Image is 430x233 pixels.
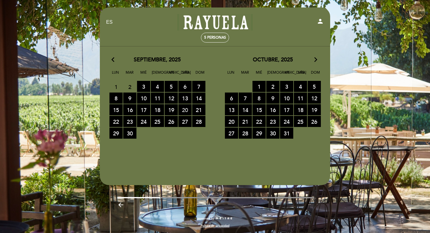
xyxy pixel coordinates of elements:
[253,69,265,81] span: Mié
[280,93,293,104] span: 10
[294,93,307,104] span: 11
[239,69,251,81] span: Mar
[137,116,150,127] span: 24
[252,93,266,104] span: 8
[308,81,321,92] span: 5
[134,56,181,64] span: septiembre, 2025
[123,116,136,127] span: 23
[109,128,123,139] span: 29
[281,69,293,81] span: Vie
[309,69,321,81] span: Dom
[197,217,233,221] a: powered by
[109,93,123,104] span: 8
[166,69,178,81] span: Vie
[123,81,136,92] span: 2
[137,81,150,92] span: 3
[317,18,324,25] i: person
[239,116,252,127] span: 21
[252,116,266,127] span: 22
[294,81,307,92] span: 4
[308,116,321,127] span: 26
[266,116,279,127] span: 23
[280,81,293,92] span: 3
[151,81,164,92] span: 4
[117,201,124,208] i: arrow_backward
[252,128,266,139] span: 29
[267,69,279,81] span: [DEMOGRAPHIC_DATA]
[308,104,321,115] span: 19
[294,116,307,127] span: 25
[280,128,293,139] span: 31
[109,116,123,127] span: 22
[151,116,164,127] span: 25
[253,56,293,64] span: octubre, 2025
[266,93,279,104] span: 9
[216,217,233,220] img: MEITRE
[266,81,279,92] span: 2
[239,128,252,139] span: 28
[266,104,279,115] span: 16
[225,116,238,127] span: 20
[137,104,150,115] span: 17
[280,116,293,127] span: 24
[165,81,178,92] span: 5
[225,104,238,115] span: 13
[123,128,136,139] span: 30
[165,116,178,127] span: 26
[123,104,136,115] span: 16
[313,56,318,64] i: arrow_forward_ios
[252,104,266,115] span: 15
[308,93,321,104] span: 12
[280,104,293,115] span: 17
[204,35,226,40] span: 5 personas
[137,93,150,104] span: 10
[109,69,121,81] span: Lun
[295,69,307,81] span: Sáb
[266,128,279,139] span: 30
[109,104,123,115] span: 15
[201,224,229,228] a: Política de privacidad
[124,69,136,81] span: Mar
[178,81,192,92] span: 6
[192,104,205,115] span: 21
[317,18,324,27] button: person
[178,104,192,115] span: 20
[151,93,164,104] span: 11
[197,217,214,221] span: powered by
[180,69,192,81] span: Sáb
[192,81,205,92] span: 7
[192,93,205,104] span: 14
[138,69,150,81] span: Mié
[239,93,252,104] span: 7
[152,69,164,81] span: [DEMOGRAPHIC_DATA]
[178,116,192,127] span: 27
[123,93,136,104] span: 9
[112,56,117,64] i: arrow_back_ios
[294,104,307,115] span: 18
[194,69,206,81] span: Dom
[165,93,178,104] span: 12
[151,104,164,115] span: 18
[239,104,252,115] span: 14
[225,69,237,81] span: Lun
[178,93,192,104] span: 13
[178,14,252,31] a: Rayuela
[192,116,205,127] span: 28
[252,81,266,92] span: 1
[225,128,238,139] span: 27
[225,93,238,104] span: 6
[165,104,178,115] span: 19
[109,81,123,92] span: 1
